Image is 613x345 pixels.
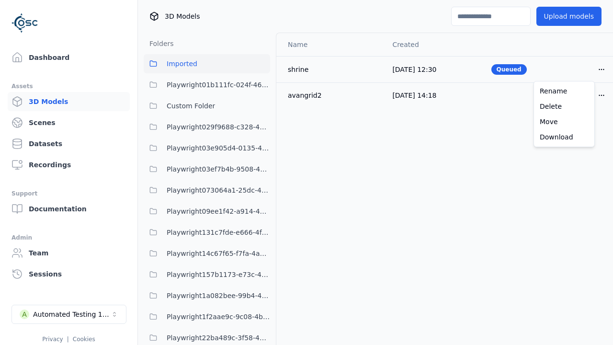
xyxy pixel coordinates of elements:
a: Rename [536,83,592,99]
a: Download [536,129,592,145]
a: Move [536,114,592,129]
a: Delete [536,99,592,114]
